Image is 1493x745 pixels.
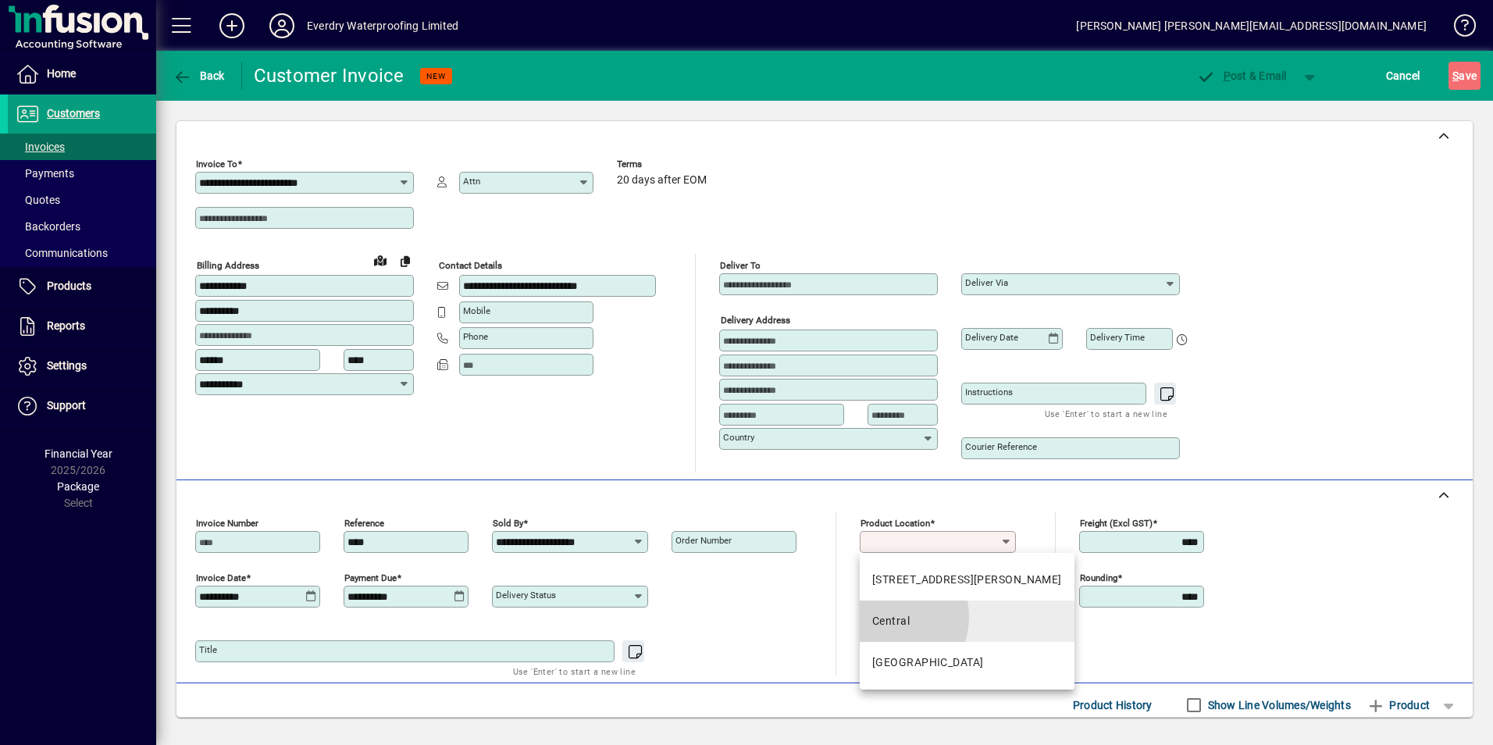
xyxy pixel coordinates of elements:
a: Knowledge Base [1442,3,1473,54]
mat-label: Deliver via [965,277,1008,288]
mat-label: Delivery time [1090,332,1145,343]
span: Invoices [16,141,65,153]
mat-label: Attn [463,176,480,187]
a: View on map [368,248,393,273]
span: Package [57,480,99,493]
mat-label: Phone [463,331,488,342]
mat-label: Country [723,432,754,443]
mat-label: Invoice date [196,572,246,583]
button: Cancel [1382,62,1424,90]
a: Invoices [8,134,156,160]
span: Product [1367,693,1430,718]
mat-label: Delivery date [965,332,1018,343]
mat-hint: Use 'Enter' to start a new line [513,662,636,680]
a: Quotes [8,187,156,213]
mat-option: Queenstown [860,642,1074,683]
span: S [1452,70,1459,82]
button: Profile [257,12,307,40]
span: 20 days after EOM [617,174,707,187]
a: Communications [8,240,156,266]
mat-label: Deliver To [720,260,761,271]
mat-option: 14 Tanya Street [860,559,1074,601]
div: [PERSON_NAME] [PERSON_NAME][EMAIL_ADDRESS][DOMAIN_NAME] [1076,13,1427,38]
app-page-header-button: Back [156,62,242,90]
label: Show Line Volumes/Weights [1205,697,1351,713]
mat-label: Product location [861,518,930,529]
span: Cancel [1386,63,1420,88]
mat-label: Freight (excl GST) [1080,518,1153,529]
mat-label: Payment due [344,572,397,583]
button: Product History [1067,691,1159,719]
a: Products [8,267,156,306]
span: Backorders [16,220,80,233]
span: Communications [16,247,108,259]
button: Back [169,62,229,90]
span: Reports [47,319,85,332]
button: Add [207,12,257,40]
mat-hint: Use 'Enter' to start a new line [1045,405,1167,422]
a: Support [8,387,156,426]
mat-label: Rounding [1080,572,1117,583]
mat-label: Courier Reference [965,441,1037,452]
button: Copy to Delivery address [393,248,418,273]
span: Product History [1073,693,1153,718]
mat-label: Invoice number [196,518,258,529]
button: Post & Email [1188,62,1295,90]
a: Reports [8,307,156,346]
div: [GEOGRAPHIC_DATA] [872,654,983,671]
span: Quotes [16,194,60,206]
a: Payments [8,160,156,187]
mat-label: Delivery status [496,590,556,601]
span: Payments [16,167,74,180]
span: NEW [426,71,446,81]
span: ave [1452,63,1477,88]
span: Back [173,70,225,82]
mat-label: Order number [675,535,732,546]
div: Central [872,613,910,629]
a: Backorders [8,213,156,240]
span: Products [47,280,91,292]
mat-label: Title [199,644,217,655]
a: Settings [8,347,156,386]
span: Financial Year [45,447,112,460]
button: Save [1448,62,1481,90]
span: Home [47,67,76,80]
div: [STREET_ADDRESS][PERSON_NAME] [872,572,1062,588]
span: Settings [47,359,87,372]
div: Everdry Waterproofing Limited [307,13,458,38]
mat-label: Mobile [463,305,490,316]
button: Product [1359,691,1438,719]
mat-label: Reference [344,518,384,529]
span: Terms [617,159,711,169]
mat-label: Sold by [493,518,523,529]
a: Home [8,55,156,94]
mat-option: Central [860,601,1074,642]
span: Customers [47,107,100,119]
mat-label: Instructions [965,387,1013,397]
mat-label: Invoice To [196,159,237,169]
span: Support [47,399,86,412]
span: P [1224,70,1231,82]
span: ost & Email [1196,70,1287,82]
div: Customer Invoice [254,63,404,88]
